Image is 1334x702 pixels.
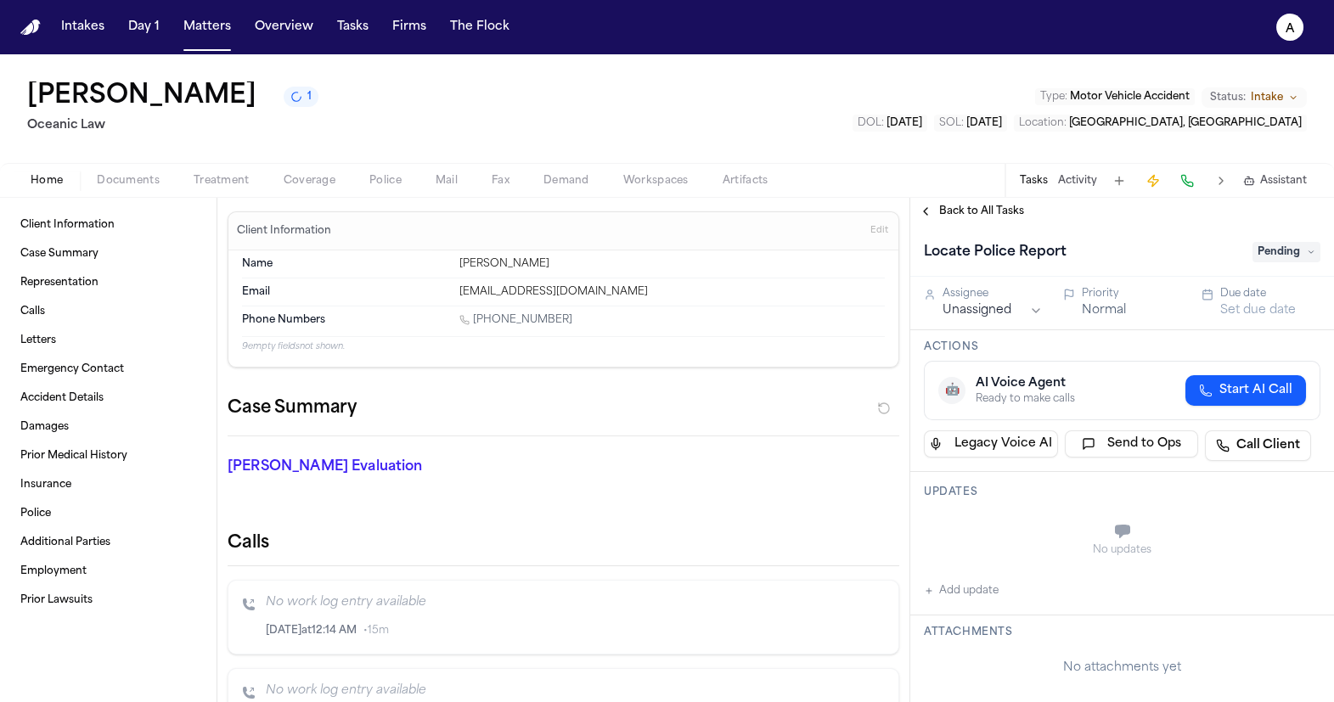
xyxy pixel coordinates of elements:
[14,442,203,469] a: Prior Medical History
[14,413,203,441] a: Damages
[1252,242,1320,262] span: Pending
[307,90,312,104] span: 1
[976,375,1075,392] div: AI Voice Agent
[1210,91,1246,104] span: Status:
[723,174,768,188] span: Artifacts
[54,12,111,42] button: Intakes
[924,430,1058,458] button: Legacy Voice AI
[14,240,203,267] a: Case Summary
[1251,91,1283,104] span: Intake
[1058,174,1097,188] button: Activity
[284,174,335,188] span: Coverage
[242,340,885,353] p: 9 empty fields not shown.
[20,20,41,36] img: Finch Logo
[1219,382,1292,399] span: Start AI Call
[97,174,160,188] span: Documents
[966,118,1002,128] span: [DATE]
[1082,287,1182,300] div: Priority
[858,118,884,128] span: DOL :
[363,624,389,637] span: • 15m
[459,313,572,327] a: Call 1 (808) 555-1234
[228,395,357,422] h2: Case Summary
[14,471,203,498] a: Insurance
[492,174,509,188] span: Fax
[1141,169,1165,193] button: Create Immediate Task
[1019,118,1067,128] span: Location :
[27,115,318,136] h2: Oceanic Law
[459,257,885,271] div: [PERSON_NAME]
[1185,375,1306,406] button: Start AI Call
[242,285,449,299] dt: Email
[1175,169,1199,193] button: Make a Call
[887,118,922,128] span: [DATE]
[443,12,516,42] button: The Flock
[459,285,885,299] div: [EMAIL_ADDRESS][DOMAIN_NAME]
[1260,174,1307,188] span: Assistant
[910,205,1033,218] button: Back to All Tasks
[939,118,964,128] span: SOL :
[121,12,166,42] button: Day 1
[194,174,250,188] span: Treatment
[14,529,203,556] a: Additional Parties
[917,239,1073,266] h1: Locate Police Report
[976,392,1075,406] div: Ready to make calls
[27,81,256,112] button: Edit matter name
[14,298,203,325] a: Calls
[1220,302,1296,319] button: Set due date
[865,217,893,244] button: Edit
[14,327,203,354] a: Letters
[939,205,1024,218] span: Back to All Tasks
[1040,92,1067,102] span: Type :
[1220,287,1320,300] div: Due date
[1035,88,1195,105] button: Edit Type: Motor Vehicle Accident
[266,594,885,611] p: No work log entry available
[1202,87,1307,108] button: Change status from Intake
[20,20,41,36] a: Home
[853,115,927,132] button: Edit DOL: 2023-08-17
[1014,115,1307,132] button: Edit Location: Honolulu, HI
[1020,174,1048,188] button: Tasks
[1107,169,1131,193] button: Add Task
[234,224,335,238] h3: Client Information
[14,558,203,585] a: Employment
[14,587,203,614] a: Prior Lawsuits
[924,486,1320,499] h3: Updates
[369,174,402,188] span: Police
[924,626,1320,639] h3: Attachments
[248,12,320,42] button: Overview
[1205,430,1311,461] a: Call Client
[623,174,689,188] span: Workspaces
[386,12,433,42] button: Firms
[924,340,1320,354] h3: Actions
[1069,118,1302,128] span: [GEOGRAPHIC_DATA], [GEOGRAPHIC_DATA]
[14,385,203,412] a: Accident Details
[266,682,885,699] p: No work log entry available
[1065,430,1199,458] button: Send to Ops
[14,500,203,527] a: Police
[14,269,203,296] a: Representation
[1082,302,1126,319] button: Normal
[330,12,375,42] button: Tasks
[31,174,63,188] span: Home
[924,543,1320,557] div: No updates
[242,257,449,271] dt: Name
[27,81,256,112] h1: [PERSON_NAME]
[924,581,999,601] button: Add update
[934,115,1007,132] button: Edit SOL: 2025-08-17
[177,12,238,42] button: Matters
[14,211,203,239] a: Client Information
[1070,92,1190,102] span: Motor Vehicle Accident
[284,87,318,107] button: 1 active task
[1243,174,1307,188] button: Assistant
[924,660,1320,677] div: No attachments yet
[943,287,1043,300] div: Assignee
[870,225,888,237] span: Edit
[228,457,438,477] p: [PERSON_NAME] Evaluation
